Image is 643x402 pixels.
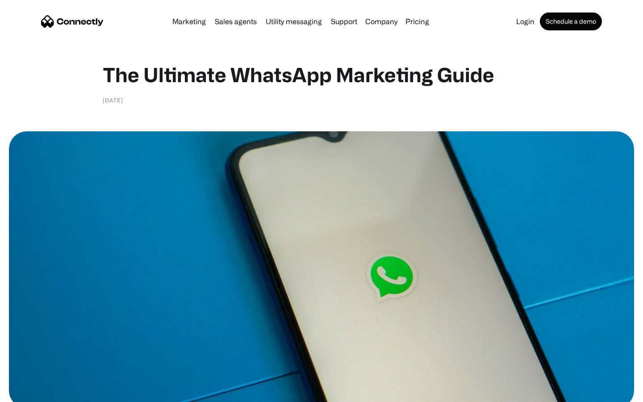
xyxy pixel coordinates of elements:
[211,18,260,25] a: Sales agents
[169,18,209,25] a: Marketing
[18,386,54,399] ul: Language list
[513,18,538,25] a: Login
[327,18,361,25] a: Support
[365,15,397,28] div: Company
[9,386,54,399] aside: Language selected: English
[103,63,540,87] h1: The Ultimate WhatsApp Marketing Guide
[540,13,602,30] a: Schedule a demo
[402,18,433,25] a: Pricing
[262,18,326,25] a: Utility messaging
[103,96,123,105] div: [DATE]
